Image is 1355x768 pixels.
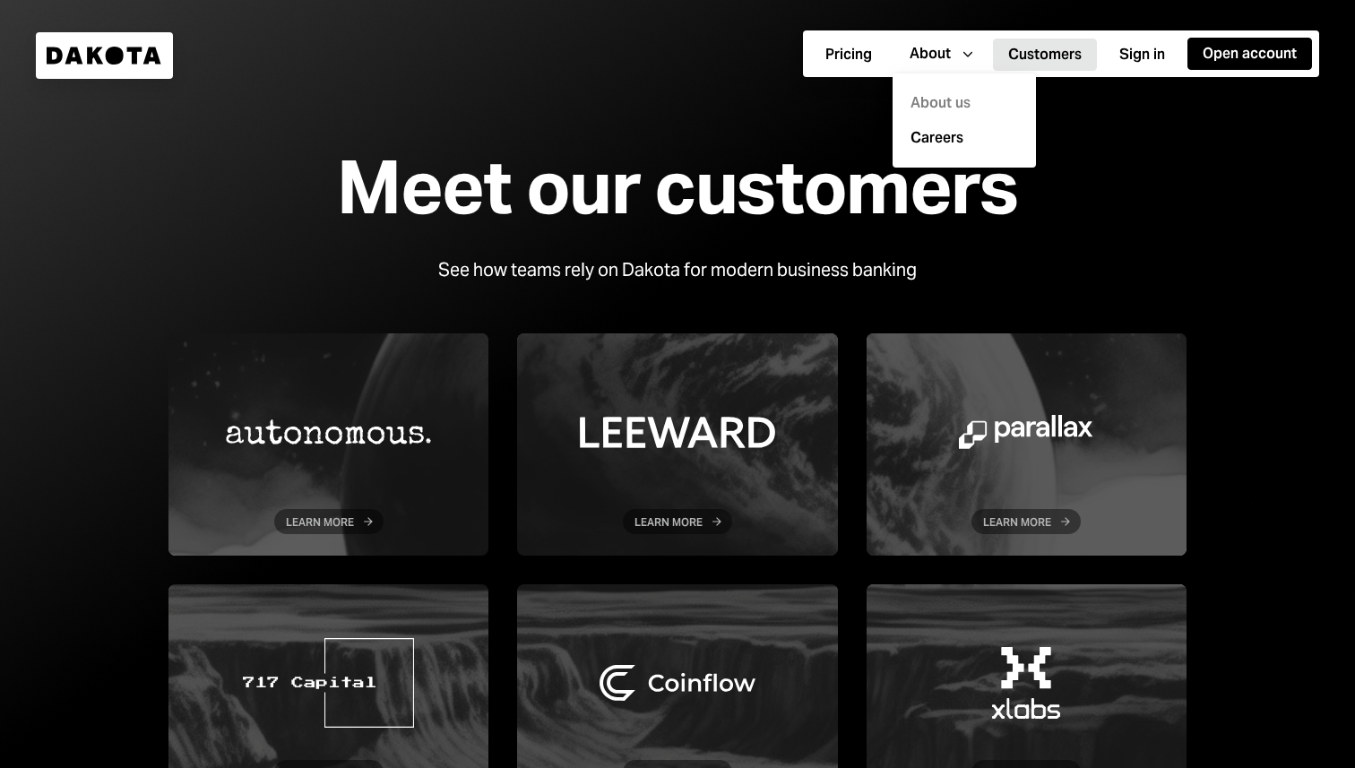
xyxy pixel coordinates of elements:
[1104,37,1180,72] a: Sign in
[910,44,951,64] div: About
[911,128,1032,150] a: Careers
[810,39,887,71] button: Pricing
[810,37,887,72] a: Pricing
[337,147,1017,228] div: Meet our customers
[438,256,917,283] div: See how teams rely on Dakota for modern business banking
[1104,39,1180,71] button: Sign in
[903,86,1025,121] div: About us
[1187,38,1312,70] button: Open account
[993,37,1097,72] a: Customers
[903,84,1025,121] a: About us
[894,38,986,70] button: About
[993,39,1097,71] button: Customers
